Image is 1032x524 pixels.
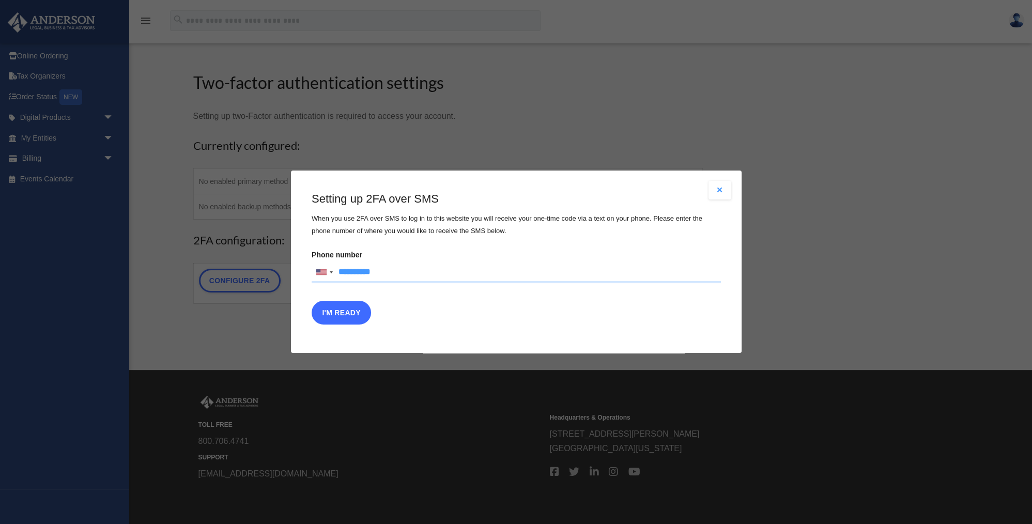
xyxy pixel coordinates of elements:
[312,262,721,283] input: Phone numberList of countries
[312,301,371,325] button: I'm Ready
[312,212,721,237] p: When you use 2FA over SMS to log in to this website you will receive your one-time code via a tex...
[312,191,721,207] h3: Setting up 2FA over SMS
[312,248,721,283] label: Phone number
[708,181,731,199] button: Close modal
[312,263,336,282] div: United States: +1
